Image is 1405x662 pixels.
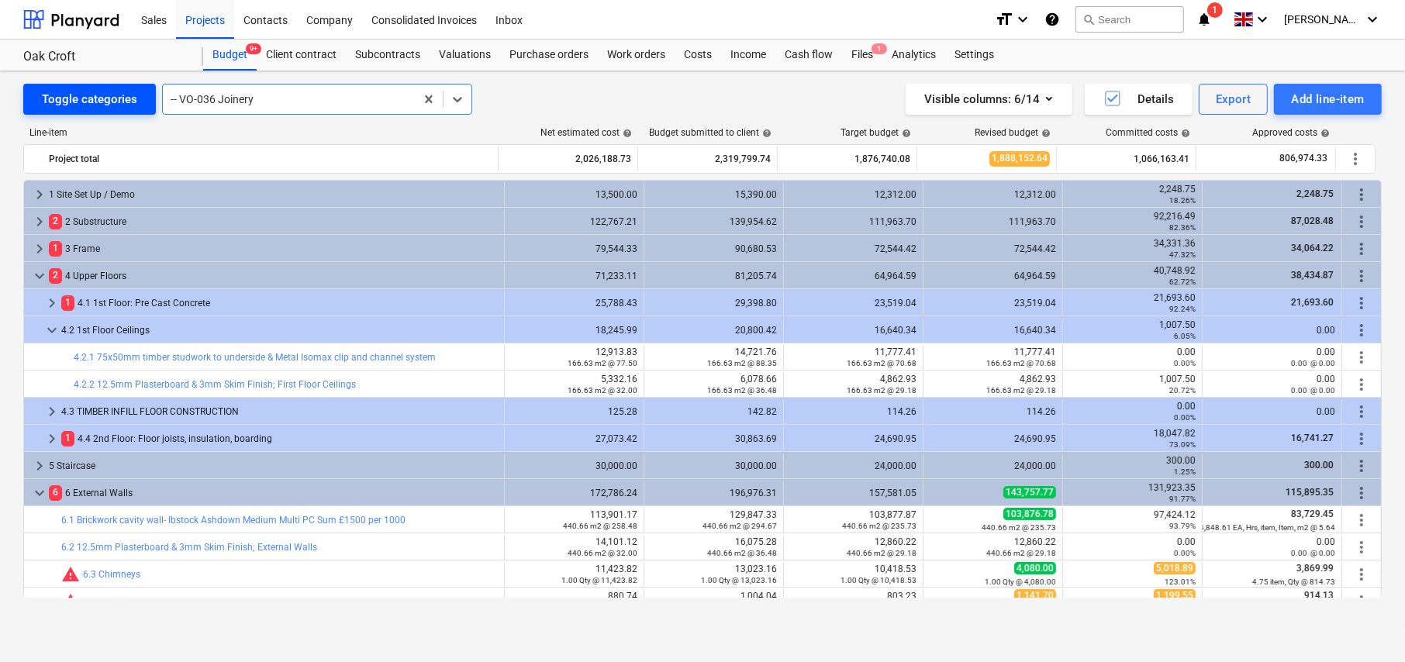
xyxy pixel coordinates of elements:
[1291,359,1335,367] small: 0.00 @ 0.00
[930,271,1056,281] div: 64,964.59
[1195,523,1335,532] small: 14,848.61 EA, Hrs, item, Item, m2 @ 5.64
[568,386,637,395] small: 166.63 m2 @ 32.00
[1352,511,1371,529] span: More actions
[1154,562,1196,574] span: 5,018.89
[842,40,882,71] a: Files1
[1069,265,1196,287] div: 40,748.92
[982,523,1056,532] small: 440.66 m2 @ 235.73
[1291,386,1335,395] small: 0.00 @ 0.00
[49,214,62,229] span: 2
[511,433,637,444] div: 27,073.42
[49,268,62,283] span: 2
[644,147,771,171] div: 2,319,799.74
[1069,238,1196,260] div: 34,331.36
[790,488,917,498] div: 157,581.05
[790,536,917,558] div: 12,860.22
[707,359,777,367] small: 166.63 m2 @ 88.35
[1303,590,1335,601] span: 914.13
[1291,89,1365,109] div: Add line-item
[775,40,842,71] a: Cash flow
[651,564,777,585] div: 13,023.16
[203,40,257,71] a: Budget9+
[511,298,637,309] div: 25,788.43
[1069,211,1196,233] div: 92,216.49
[930,460,1056,471] div: 24,000.00
[74,352,436,363] a: 4.2.1 75x50mm timber studwork to underside & Metal Isomax clip and channel system
[49,236,498,261] div: 3 Frame
[74,379,356,390] a: 4.2.2 12.5mm Plasterboard & 3mm Skim Finish; First Floor Ceilings
[1352,212,1371,231] span: More actions
[1352,185,1371,204] span: More actions
[790,298,917,309] div: 23,519.04
[675,40,721,71] div: Costs
[790,189,917,200] div: 12,312.00
[930,433,1056,444] div: 24,690.95
[1196,10,1212,29] i: notifications
[30,212,49,231] span: keyboard_arrow_right
[1295,563,1335,574] span: 3,869.99
[511,509,637,531] div: 113,901.17
[61,318,498,343] div: 4.2 1st Floor Ceilings
[61,431,74,446] span: 1
[651,189,777,200] div: 15,390.00
[511,243,637,254] div: 79,544.33
[1069,536,1196,558] div: 0.00
[61,515,406,526] a: 6.1 Brickwork cavity wall- Ibstock Ashdown Medium Multi PC Sum £1500 per 1000
[1069,319,1196,341] div: 1,007.50
[651,374,777,395] div: 6,078.66
[930,374,1056,395] div: 4,862.93
[511,536,637,558] div: 14,101.12
[651,243,777,254] div: 90,680.53
[598,40,675,71] a: Work orders
[1199,84,1269,115] button: Export
[790,406,917,417] div: 114.26
[1085,84,1193,115] button: Details
[1352,375,1371,394] span: More actions
[42,89,137,109] div: Toggle categories
[790,243,917,254] div: 72,544.42
[1303,460,1335,471] span: 300.00
[1174,332,1196,340] small: 6.05%
[651,509,777,531] div: 129,847.33
[1003,508,1056,520] span: 103,876.78
[257,40,346,71] div: Client contract
[790,591,917,612] div: 803.23
[61,592,80,611] span: Committed costs exceed revised budget
[49,453,498,478] div: 5 Staircase
[989,151,1050,166] span: 1,888,152.64
[246,43,261,54] span: 9+
[1352,538,1371,557] span: More actions
[651,460,777,471] div: 30,000.00
[930,536,1056,558] div: 12,860.22
[1169,196,1196,205] small: 18.26%
[511,216,637,227] div: 122,767.21
[1209,536,1335,558] div: 0.00
[1252,127,1330,138] div: Approved costs
[930,189,1056,200] div: 12,312.00
[882,40,945,71] a: Analytics
[847,386,917,395] small: 166.63 m2 @ 29.18
[1289,243,1335,253] span: 34,064.22
[1352,402,1371,421] span: More actions
[759,129,772,138] span: help
[930,243,1056,254] div: 72,544.42
[924,89,1054,109] div: Visible columns : 6/14
[1352,294,1371,312] span: More actions
[30,457,49,475] span: keyboard_arrow_right
[61,542,317,553] a: 6.2 12.5mm Plasterboard & 3mm Skim Finish; External Walls
[540,127,632,138] div: Net estimated cost
[1154,589,1196,602] span: 1,199.55
[30,267,49,285] span: keyboard_arrow_down
[30,240,49,258] span: keyboard_arrow_right
[1284,13,1362,26] span: [PERSON_NAME]
[842,522,917,530] small: 440.66 m2 @ 235.73
[651,536,777,558] div: 16,075.28
[651,433,777,444] div: 30,863.69
[790,564,917,585] div: 10,418.53
[1289,297,1335,308] span: 21,693.60
[1169,278,1196,286] small: 62.72%
[1352,267,1371,285] span: More actions
[1253,10,1272,29] i: keyboard_arrow_down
